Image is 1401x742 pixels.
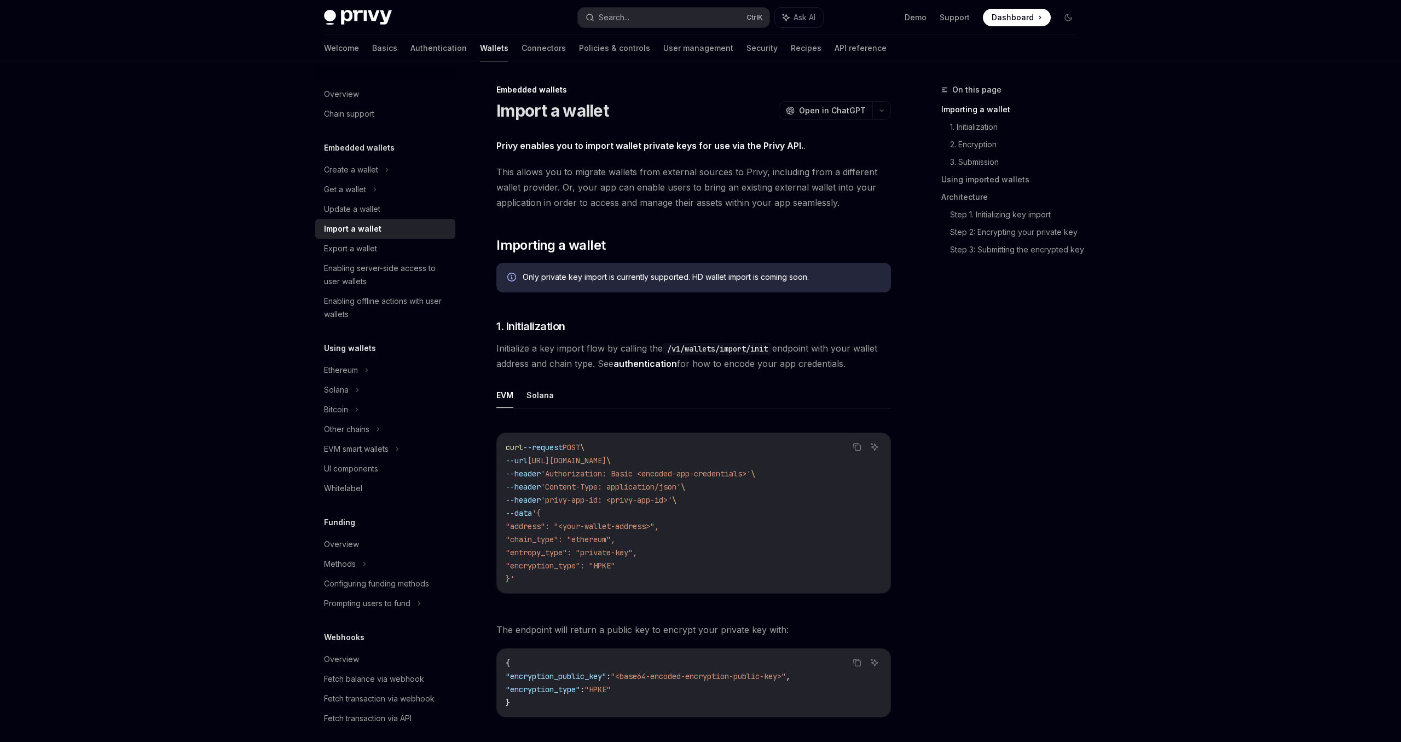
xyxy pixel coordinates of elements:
[496,237,605,254] span: Importing a wallet
[324,538,359,551] div: Overview
[496,164,891,210] span: This allows you to migrate wallets from external sources to Privy, including from a different wal...
[791,35,821,61] a: Recipes
[506,658,510,668] span: {
[324,295,449,321] div: Enabling offline actions with user wallets
[799,105,866,116] span: Open in ChatGPT
[523,442,563,452] span: --request
[324,516,355,529] h5: Funding
[775,8,823,27] button: Ask AI
[541,482,681,492] span: 'Content-Type: application/json'
[522,35,566,61] a: Connectors
[315,534,455,554] a: Overview
[324,462,378,475] div: UI components
[506,671,606,681] span: "encryption_public_key"
[315,239,455,258] a: Export a wallet
[950,206,1086,223] a: Step 1. Initializing key import
[563,442,580,452] span: POST
[905,12,927,23] a: Demo
[324,107,374,120] div: Chain support
[779,101,872,120] button: Open in ChatGPT
[315,669,455,689] a: Fetch balance via webhook
[315,689,455,709] a: Fetch transaction via webhook
[315,104,455,124] a: Chain support
[506,456,528,465] span: --url
[506,534,615,544] span: "chain_type": "ethereum",
[496,341,891,371] span: Initialize a key import flow by calling the endpoint with your wallet address and chain type. See...
[324,631,364,644] h5: Webhooks
[324,35,359,61] a: Welcome
[324,222,381,235] div: Import a wallet
[580,685,584,694] span: :
[532,508,541,518] span: '{
[324,403,348,416] div: Bitcoin
[940,12,970,23] a: Support
[315,649,455,669] a: Overview
[506,508,532,518] span: --data
[746,35,778,61] a: Security
[324,10,392,25] img: dark logo
[850,440,864,454] button: Copy the contents from the code block
[867,440,882,454] button: Ask AI
[315,199,455,219] a: Update a wallet
[324,183,366,196] div: Get a wallet
[315,459,455,479] a: UI components
[324,442,389,456] div: EVM smart wallets
[315,479,455,498] a: Whitelabel
[324,482,362,495] div: Whitelabel
[611,671,786,681] span: "<base64-encoded-encryption-public-key>"
[324,712,412,725] div: Fetch transaction via API
[941,188,1086,206] a: Architecture
[606,671,611,681] span: :
[324,577,429,590] div: Configuring funding methods
[850,655,864,670] button: Copy the contents from the code block
[324,141,395,154] h5: Embedded wallets
[506,698,510,708] span: }
[746,13,763,22] span: Ctrl K
[506,685,580,694] span: "encryption_type"
[523,272,880,284] div: Only private key import is currently supported. HD wallet import is coming soon.
[315,709,455,728] a: Fetch transaction via API
[324,163,378,176] div: Create a wallet
[324,342,376,355] h5: Using wallets
[480,35,508,61] a: Wallets
[324,242,377,255] div: Export a wallet
[315,574,455,594] a: Configuring funding methods
[496,101,609,120] h1: Import a wallet
[324,383,349,396] div: Solana
[584,685,611,694] span: "HPKE"
[315,258,455,291] a: Enabling server-side access to user wallets
[751,469,755,479] span: \
[324,364,358,377] div: Ethereum
[324,88,359,101] div: Overview
[599,11,629,24] div: Search...
[496,319,565,334] span: 1. Initialization
[950,241,1086,258] a: Step 3: Submitting the encrypted key
[324,557,356,571] div: Methods
[506,561,615,571] span: "encryption_type": "HPKE"
[324,692,435,705] div: Fetch transaction via webhook
[315,291,455,324] a: Enabling offline actions with user wallets
[506,469,541,479] span: --header
[372,35,397,61] a: Basics
[983,9,1051,26] a: Dashboard
[681,482,685,492] span: \
[324,672,424,686] div: Fetch balance via webhook
[324,262,449,288] div: Enabling server-side access to user wallets
[950,153,1086,171] a: 3. Submission
[496,84,891,95] div: Embedded wallets
[580,442,584,452] span: \
[941,101,1086,118] a: Importing a wallet
[507,273,518,284] svg: Info
[950,136,1086,153] a: 2. Encryption
[950,118,1086,136] a: 1. Initialization
[506,548,637,557] span: "entropy_type": "private-key",
[672,495,676,505] span: \
[541,469,751,479] span: 'Authorization: Basic <encoded-app-credentials>'
[506,574,514,584] span: }'
[506,521,659,531] span: "address": "<your-wallet-address>",
[1060,9,1077,26] button: Toggle dark mode
[579,35,650,61] a: Policies & controls
[786,671,790,681] span: ,
[315,219,455,239] a: Import a wallet
[324,597,410,610] div: Prompting users to fund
